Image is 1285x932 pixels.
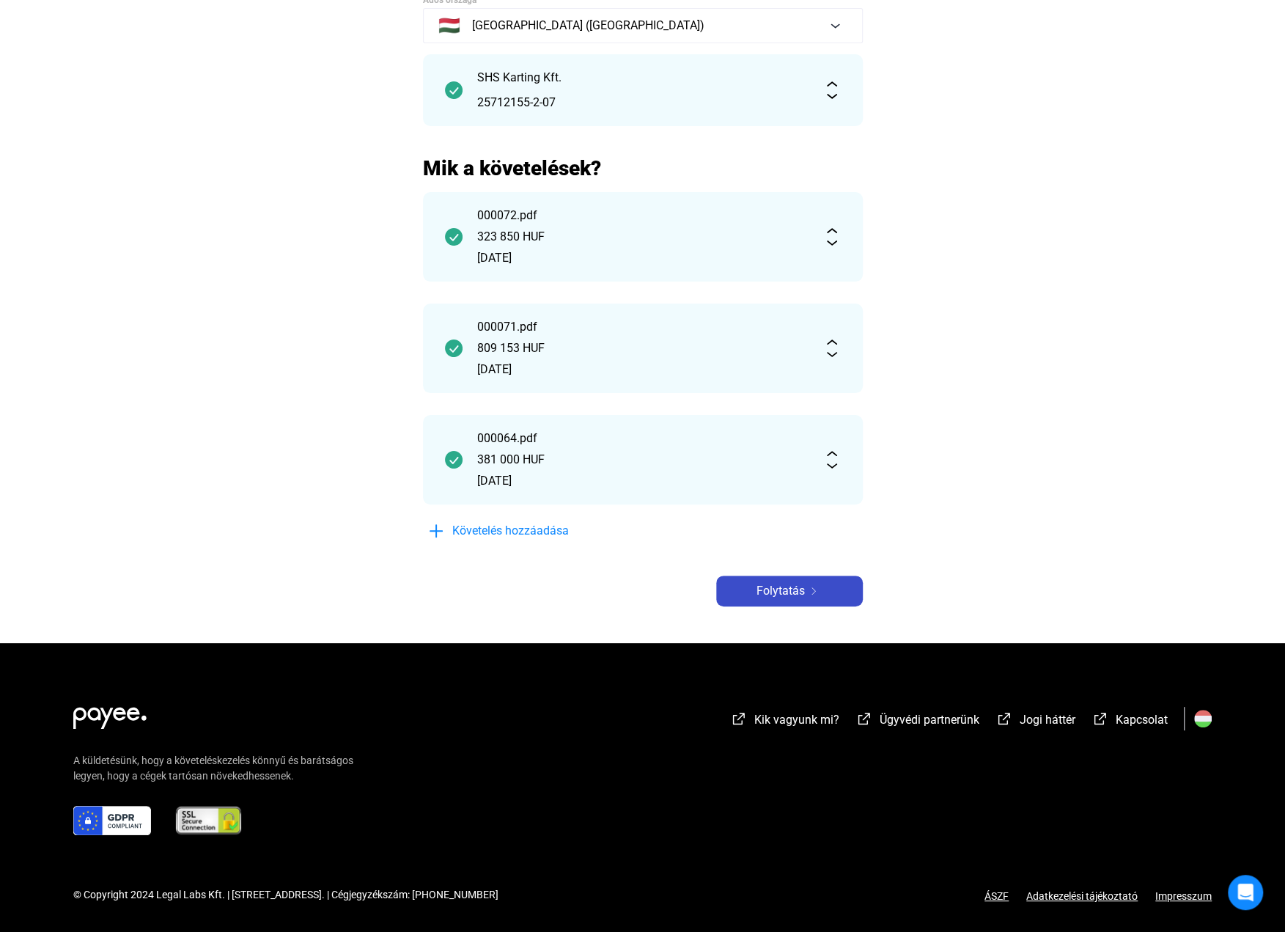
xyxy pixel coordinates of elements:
[477,451,809,469] div: 381 000 HUF
[855,715,979,729] a: external-link-whiteÜgyvédi partnerünk
[477,94,809,111] div: 25712155-2-07
[73,699,147,729] img: white-payee-white-dot.svg
[995,715,1075,729] a: external-link-whiteJogi háttér
[477,361,809,378] div: [DATE]
[477,472,809,490] div: [DATE]
[823,228,841,246] img: expand
[730,711,748,726] img: external-link-white
[823,81,841,99] img: expand
[477,249,809,267] div: [DATE]
[423,155,863,181] h2: Mik a követelések?
[823,451,841,469] img: expand
[1009,890,1155,902] a: Adatkezelési tájékoztató
[1091,711,1109,726] img: external-link-white
[1194,710,1212,727] img: HU.svg
[477,228,809,246] div: 323 850 HUF
[855,711,873,726] img: external-link-white
[1116,713,1168,727] span: Kapcsolat
[477,340,809,357] div: 809 153 HUF
[477,69,809,87] div: SHS Karting Kft.
[423,515,643,546] button: plus-blueKövetelés hozzáadása
[1228,875,1263,910] div: Open Intercom Messenger
[1155,890,1212,902] a: Impresszum
[823,340,841,357] img: expand
[1020,713,1075,727] span: Jogi háttér
[438,17,460,34] span: 🇭🇺
[805,587,822,595] img: arrow-right-white
[445,451,463,469] img: checkmark-darker-green-circle
[423,8,863,43] button: 🇭🇺[GEOGRAPHIC_DATA] ([GEOGRAPHIC_DATA])
[472,17,704,34] span: [GEOGRAPHIC_DATA] ([GEOGRAPHIC_DATA])
[1091,715,1168,729] a: external-link-whiteKapcsolat
[984,890,1009,902] a: ÁSZF
[73,806,151,835] img: gdpr
[756,582,805,600] span: Folytatás
[174,806,243,835] img: ssl
[73,887,498,903] div: © Copyright 2024 Legal Labs Kft. | [STREET_ADDRESS]. | Cégjegyzékszám: [PHONE_NUMBER]
[445,81,463,99] img: checkmark-darker-green-circle
[754,713,839,727] span: Kik vagyunk mi?
[995,711,1013,726] img: external-link-white
[445,228,463,246] img: checkmark-darker-green-circle
[880,713,979,727] span: Ügyvédi partnerünk
[427,522,445,540] img: plus-blue
[477,318,809,336] div: 000071.pdf
[477,207,809,224] div: 000072.pdf
[452,522,569,540] span: Követelés hozzáadása
[716,576,863,606] button: Folytatásarrow-right-white
[445,340,463,357] img: checkmark-darker-green-circle
[730,715,839,729] a: external-link-whiteKik vagyunk mi?
[477,430,809,447] div: 000064.pdf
